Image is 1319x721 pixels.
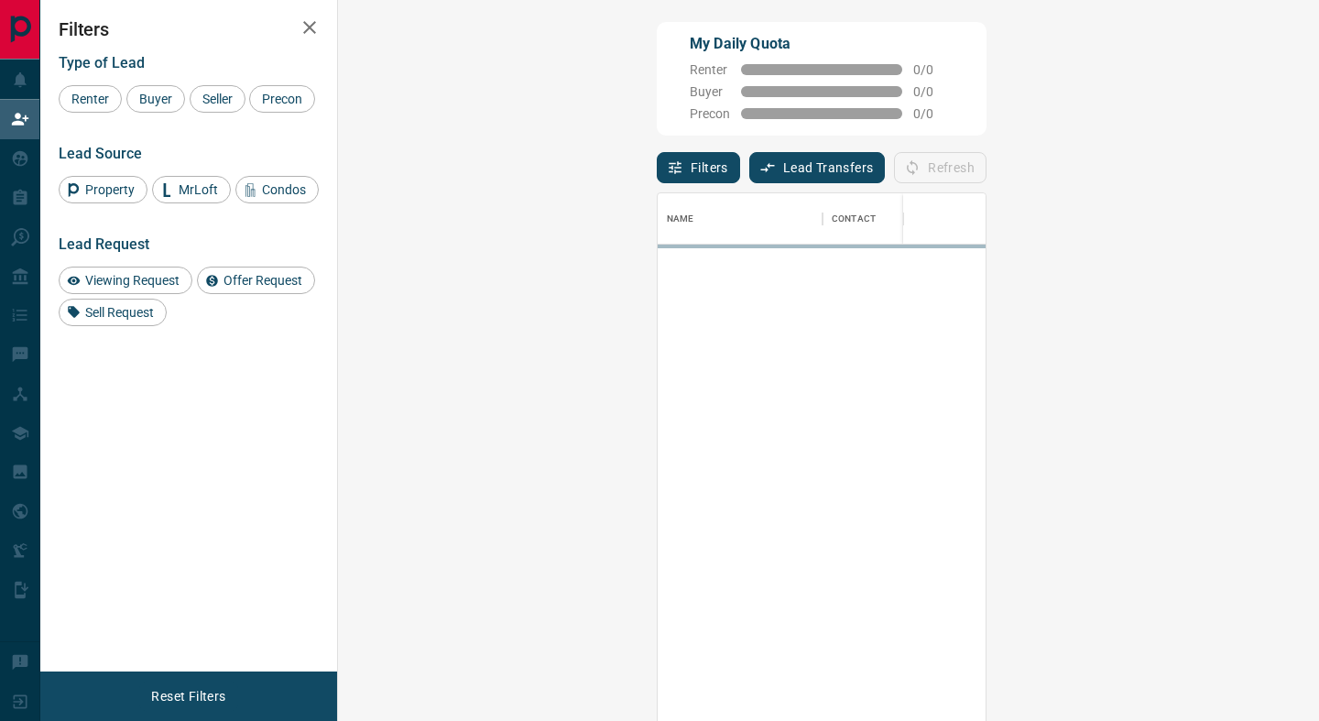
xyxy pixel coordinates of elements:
[690,62,730,77] span: Renter
[196,92,239,106] span: Seller
[65,92,115,106] span: Renter
[139,681,237,712] button: Reset Filters
[690,106,730,121] span: Precon
[59,267,192,294] div: Viewing Request
[256,92,309,106] span: Precon
[658,193,823,245] div: Name
[79,305,160,320] span: Sell Request
[256,182,312,197] span: Condos
[749,152,886,183] button: Lead Transfers
[133,92,179,106] span: Buyer
[172,182,224,197] span: MrLoft
[823,193,969,245] div: Contact
[79,273,186,288] span: Viewing Request
[667,193,694,245] div: Name
[152,176,231,203] div: MrLoft
[249,85,315,113] div: Precon
[690,33,954,55] p: My Daily Quota
[126,85,185,113] div: Buyer
[59,299,167,326] div: Sell Request
[59,54,145,71] span: Type of Lead
[59,176,147,203] div: Property
[59,85,122,113] div: Renter
[657,152,740,183] button: Filters
[913,84,954,99] span: 0 / 0
[690,84,730,99] span: Buyer
[59,18,319,40] h2: Filters
[79,182,141,197] span: Property
[197,267,315,294] div: Offer Request
[832,193,876,245] div: Contact
[913,62,954,77] span: 0 / 0
[59,145,142,162] span: Lead Source
[913,106,954,121] span: 0 / 0
[190,85,245,113] div: Seller
[235,176,319,203] div: Condos
[59,235,149,253] span: Lead Request
[217,273,309,288] span: Offer Request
